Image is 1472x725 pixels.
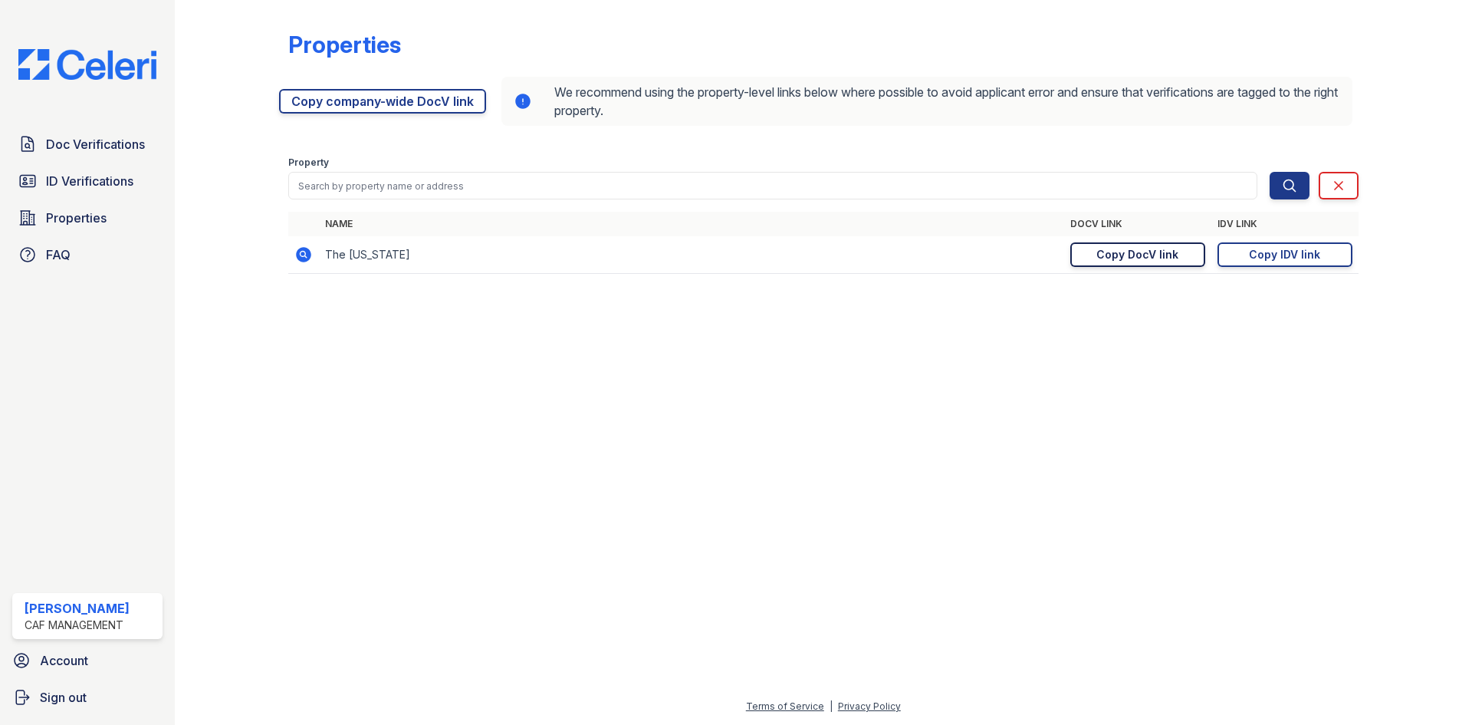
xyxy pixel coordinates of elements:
th: IDV Link [1211,212,1359,236]
a: Copy DocV link [1070,242,1205,267]
a: Copy IDV link [1217,242,1352,267]
img: CE_Logo_Blue-a8612792a0a2168367f1c8372b55b34899dd931a85d93a1a3d3e32e68fde9ad4.png [6,49,169,80]
span: Doc Verifications [46,135,145,153]
div: Copy IDV link [1249,247,1320,262]
span: FAQ [46,246,71,264]
div: | [830,700,833,712]
a: Copy company-wide DocV link [279,89,486,114]
span: Sign out [40,688,87,707]
span: Properties [46,209,107,227]
input: Search by property name or address [288,172,1257,199]
th: Name [319,212,1064,236]
td: The [US_STATE] [319,236,1064,274]
a: FAQ [12,239,163,270]
a: Doc Verifications [12,129,163,160]
span: ID Verifications [46,172,133,190]
a: Account [6,645,169,676]
a: ID Verifications [12,166,163,196]
div: We recommend using the property-level links below where possible to avoid applicant error and ens... [501,77,1352,126]
a: Terms of Service [746,700,824,712]
div: CAF Management [25,618,130,633]
th: DocV Link [1064,212,1211,236]
div: [PERSON_NAME] [25,599,130,618]
span: Account [40,651,88,670]
div: Properties [288,31,401,58]
a: Privacy Policy [838,700,901,712]
a: Properties [12,203,163,233]
label: Property [288,157,329,169]
div: Copy DocV link [1096,247,1178,262]
a: Sign out [6,682,169,713]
